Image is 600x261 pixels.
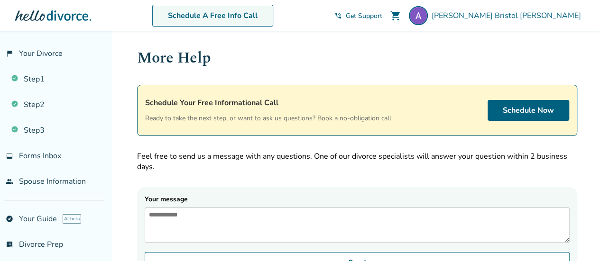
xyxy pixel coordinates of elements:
[137,151,577,172] p: Feel free to send us a message with any questions. One of our divorce specialists will answer you...
[390,10,401,21] span: shopping_cart
[346,11,382,20] span: Get Support
[6,178,13,185] span: people
[137,46,577,70] h1: More Help
[6,241,13,248] span: list_alt_check
[145,97,393,109] h4: Schedule Your Free Informational Call
[145,195,570,243] label: Your message
[145,97,393,124] div: Ready to take the next step, or want to ask us questions? Book a no-obligation call.
[152,5,273,27] a: Schedule A Free Info Call
[6,50,13,57] span: flag_2
[19,151,61,161] span: Forms Inbox
[334,12,342,19] span: phone_in_talk
[6,152,13,160] span: inbox
[432,10,585,21] span: [PERSON_NAME] Bristol [PERSON_NAME]
[6,215,13,223] span: explore
[145,207,570,243] textarea: Your message
[63,214,81,224] span: AI beta
[409,6,428,25] img: Amy Bristol
[488,100,569,121] a: Schedule Now
[334,11,382,20] a: phone_in_talkGet Support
